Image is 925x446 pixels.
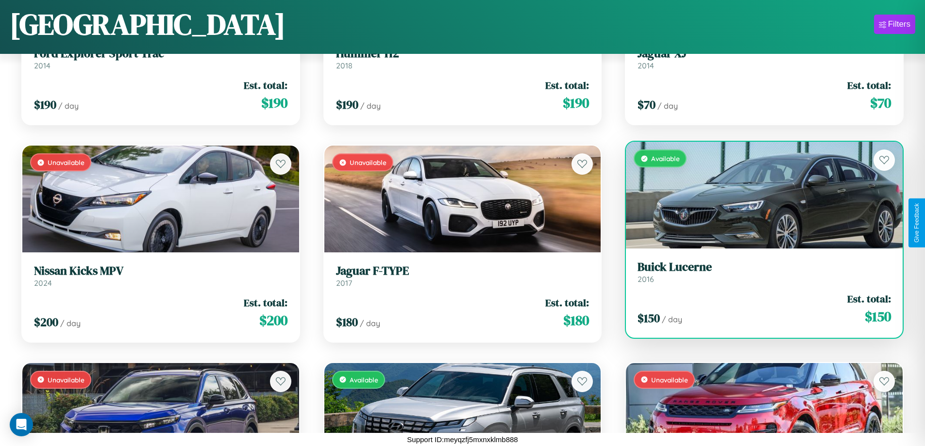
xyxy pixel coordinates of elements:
[336,264,589,278] h3: Jaguar F-TYPE
[34,264,287,278] h3: Nissan Kicks MPV
[662,314,682,324] span: / day
[847,292,891,306] span: Est. total:
[563,93,589,113] span: $ 190
[651,154,680,163] span: Available
[638,61,654,70] span: 2014
[638,47,891,61] h3: Jaguar XJ
[350,376,378,384] span: Available
[847,78,891,92] span: Est. total:
[48,158,84,166] span: Unavailable
[638,47,891,70] a: Jaguar XJ2014
[545,296,589,310] span: Est. total:
[336,314,358,330] span: $ 180
[336,47,589,61] h3: Hummer H2
[874,15,915,34] button: Filters
[244,78,287,92] span: Est. total:
[651,376,688,384] span: Unavailable
[407,433,518,446] p: Support ID: meyqzfj5mxnxklmb888
[34,47,287,70] a: Ford Explorer Sport Trac2014
[34,61,50,70] span: 2014
[34,314,58,330] span: $ 200
[10,4,286,44] h1: [GEOGRAPHIC_DATA]
[638,274,654,284] span: 2016
[563,311,589,330] span: $ 180
[336,97,358,113] span: $ 190
[60,318,81,328] span: / day
[888,19,910,29] div: Filters
[34,264,287,288] a: Nissan Kicks MPV2024
[34,47,287,61] h3: Ford Explorer Sport Trac
[638,97,656,113] span: $ 70
[244,296,287,310] span: Est. total:
[350,158,387,166] span: Unavailable
[261,93,287,113] span: $ 190
[10,413,33,436] div: Open Intercom Messenger
[58,101,79,111] span: / day
[545,78,589,92] span: Est. total:
[638,310,660,326] span: $ 150
[638,260,891,284] a: Buick Lucerne2016
[657,101,678,111] span: / day
[360,318,380,328] span: / day
[34,97,56,113] span: $ 190
[638,260,891,274] h3: Buick Lucerne
[913,203,920,243] div: Give Feedback
[865,307,891,326] span: $ 150
[259,311,287,330] span: $ 200
[336,61,353,70] span: 2018
[336,278,352,288] span: 2017
[336,47,589,70] a: Hummer H22018
[336,264,589,288] a: Jaguar F-TYPE2017
[34,278,52,288] span: 2024
[870,93,891,113] span: $ 70
[48,376,84,384] span: Unavailable
[360,101,381,111] span: / day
